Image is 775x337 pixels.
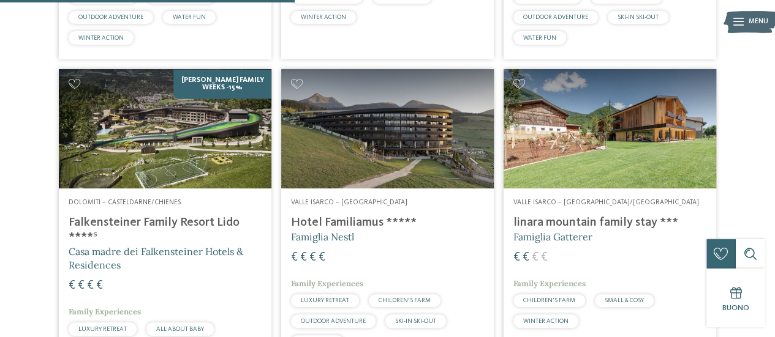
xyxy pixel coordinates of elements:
span: Buono [722,304,749,312]
span: Family Experiences [513,278,586,289]
span: Valle Isarco – [GEOGRAPHIC_DATA] [291,199,407,206]
span: WINTER ACTION [78,35,124,41]
span: € [87,280,94,292]
span: SKI-IN SKI-OUT [395,318,436,324]
span: € [541,251,548,264]
span: Family Experiences [291,278,363,289]
span: € [309,251,316,264]
span: Famiglia Nestl [291,231,354,243]
span: WATER FUN [523,35,556,41]
span: Dolomiti – Casteldarne/Chienes [69,199,181,206]
span: WATER FUN [173,14,206,20]
span: Family Experiences [69,306,141,317]
img: Cercate un hotel per famiglie? Qui troverete solo i migliori! [281,69,494,188]
span: € [523,251,529,264]
span: CHILDREN’S FARM [523,297,575,303]
span: € [532,251,539,264]
span: OUTDOOR ADVENTURE [301,318,366,324]
span: OUTDOOR ADVENTURE [78,14,143,20]
span: ALL ABOUT BABY [156,326,204,332]
span: € [319,251,325,264]
span: € [513,251,520,264]
span: Valle Isarco – [GEOGRAPHIC_DATA]/[GEOGRAPHIC_DATA] [513,199,699,206]
span: SMALL & COSY [605,297,644,303]
img: Cercate un hotel per famiglie? Qui troverete solo i migliori! [504,69,716,188]
span: Casa madre dei Falkensteiner Hotels & Residences [69,245,243,271]
span: CHILDREN’S FARM [379,297,431,303]
h4: Falkensteiner Family Resort Lido ****ˢ [69,215,262,245]
h4: linara mountain family stay *** [513,215,706,230]
span: € [78,280,85,292]
span: SKI-IN SKI-OUT [618,14,659,20]
span: € [300,251,307,264]
span: WINTER ACTION [301,14,346,20]
span: € [69,280,75,292]
span: € [96,280,103,292]
span: € [291,251,298,264]
a: Buono [706,268,765,327]
span: LUXURY RETREAT [78,326,127,332]
span: WINTER ACTION [523,318,569,324]
span: OUTDOOR ADVENTURE [523,14,588,20]
span: Famiglia Gatterer [513,231,592,243]
span: LUXURY RETREAT [301,297,349,303]
img: Cercate un hotel per famiglie? Qui troverete solo i migliori! [59,69,271,188]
